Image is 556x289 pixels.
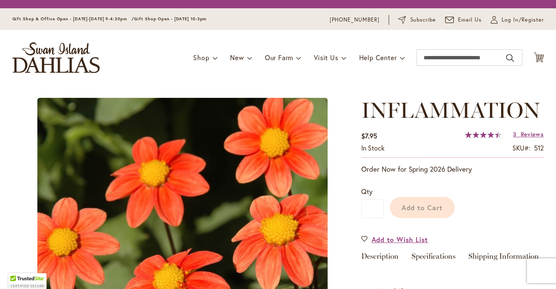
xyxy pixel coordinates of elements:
[411,253,456,265] a: Specifications
[361,253,544,265] div: Detailed Product Info
[12,42,100,73] a: store logo
[468,253,539,265] a: Shipping Information
[230,53,244,62] span: New
[398,16,436,24] a: Subscribe
[361,187,372,196] span: Qty
[361,253,399,265] a: Description
[445,16,482,24] a: Email Us
[12,16,135,22] span: Gift Shop & Office Open - [DATE]-[DATE] 9-4:30pm /
[458,16,482,24] span: Email Us
[534,143,544,153] div: 512
[361,164,544,174] p: Order Now for Spring 2026 Delivery
[372,235,429,244] span: Add to Wish List
[6,260,29,283] iframe: Launch Accessibility Center
[506,51,514,65] button: Search
[465,131,502,138] div: 89%
[512,143,530,152] strong: SKU
[359,53,397,62] span: Help Center
[314,53,338,62] span: Visit Us
[361,235,429,244] a: Add to Wish List
[502,16,544,24] span: Log In/Register
[361,143,385,152] span: In stock
[134,16,206,22] span: Gift Shop Open - [DATE] 10-3pm
[521,130,544,138] span: Reviews
[361,143,385,153] div: Availability
[193,53,209,62] span: Shop
[361,97,540,123] span: INFLAMMATION
[513,130,544,138] a: 3 Reviews
[330,16,380,24] a: [PHONE_NUMBER]
[491,16,544,24] a: Log In/Register
[513,130,517,138] span: 3
[265,53,293,62] span: Our Farm
[410,16,436,24] span: Subscribe
[361,131,377,140] span: $7.95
